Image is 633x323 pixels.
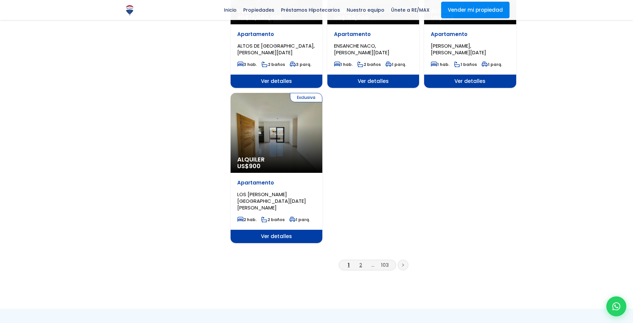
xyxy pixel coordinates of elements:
[431,62,449,67] span: 1 hab.
[290,62,311,67] span: 3 parq.
[424,75,516,88] span: Ver detalles
[343,5,388,15] span: Nuestro equipo
[237,162,261,170] span: US$
[237,42,315,56] span: ALTOS DE [GEOGRAPHIC_DATA], [PERSON_NAME][DATE]
[348,261,350,268] a: 1
[261,217,285,222] span: 2 baños
[262,62,285,67] span: 2 baños
[237,179,316,186] p: Apartamento
[334,31,412,38] p: Apartamento
[237,156,316,163] span: Alquiler
[334,62,353,67] span: 1 hab.
[359,261,362,268] a: 2
[237,217,257,222] span: 2 hab.
[454,62,477,67] span: 1 baños
[388,5,433,15] span: Únete a RE/MAX
[124,4,135,16] img: Logo de REMAX
[482,62,502,67] span: 1 parq.
[221,5,240,15] span: Inicio
[237,191,306,211] span: LOS [PERSON_NAME][GEOGRAPHIC_DATA][DATE][PERSON_NAME]
[334,42,389,56] span: ENSANCHE NACO, [PERSON_NAME][DATE]
[237,31,316,38] p: Apartamento
[231,230,322,243] span: Ver detalles
[237,62,257,67] span: 3 hab.
[431,31,509,38] p: Apartamento
[431,42,486,56] span: [PERSON_NAME], [PERSON_NAME][DATE]
[249,162,261,170] span: 900
[278,5,343,15] span: Préstamos Hipotecarios
[371,261,374,268] a: ...
[231,93,322,243] a: Exclusiva Alquiler US$900 Apartamento LOS [PERSON_NAME][GEOGRAPHIC_DATA][DATE][PERSON_NAME] 2 hab...
[240,5,278,15] span: Propiedades
[441,2,510,18] a: Vender mi propiedad
[381,261,389,268] a: 103
[385,62,406,67] span: 1 parq.
[357,62,381,67] span: 2 baños
[231,75,322,88] span: Ver detalles
[327,75,419,88] span: Ver detalles
[289,217,310,222] span: 1 parq.
[290,93,322,102] span: Exclusiva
